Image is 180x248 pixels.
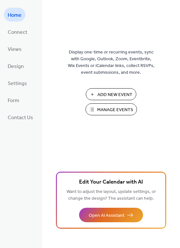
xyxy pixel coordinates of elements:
span: Contact Us [8,113,33,123]
span: Want to adjust the layout, update settings, or change the design? The assistant can help. [67,187,156,203]
a: Settings [4,76,31,90]
span: Home [8,10,22,20]
span: Display one-time or recurring events, sync with Google, Outlook, Zoom, Eventbrite, Wix Events or ... [68,49,155,76]
a: Design [4,59,28,73]
span: Design [8,62,24,72]
button: Open AI Assistant [79,208,143,222]
span: Form [8,96,19,106]
span: Open AI Assistant [89,212,124,219]
span: Edit Your Calendar with AI [79,178,143,187]
a: Connect [4,25,31,39]
span: Connect [8,27,27,37]
a: Contact Us [4,110,37,124]
button: Add New Event [86,88,136,100]
button: Manage Events [85,103,137,115]
span: Add New Event [97,91,132,98]
a: Home [4,8,25,22]
span: Settings [8,79,27,89]
a: Form [4,93,23,107]
span: Views [8,44,22,54]
span: Manage Events [97,107,133,113]
a: Views [4,42,25,56]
